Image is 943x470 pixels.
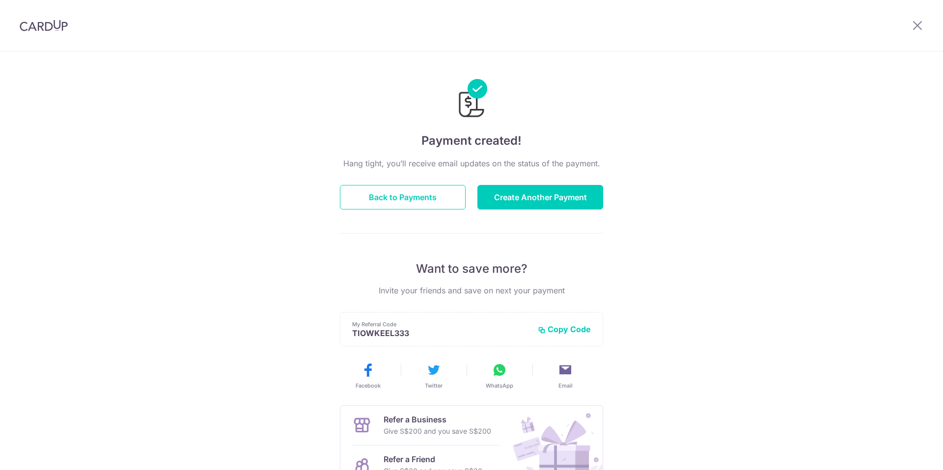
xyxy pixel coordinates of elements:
[20,20,68,31] img: CardUp
[384,414,491,425] p: Refer a Business
[471,362,528,390] button: WhatsApp
[340,132,603,150] h4: Payment created!
[352,320,530,328] p: My Referral Code
[356,382,381,390] span: Facebook
[340,261,603,277] p: Want to save more?
[536,362,594,390] button: Email
[340,185,466,209] button: Back to Payments
[405,362,463,390] button: Twitter
[477,185,603,209] button: Create Another Payment
[384,453,482,465] p: Refer a Friend
[340,285,603,296] p: Invite your friends and save on next your payment
[352,328,530,338] p: TIOWKEEL333
[425,382,443,390] span: Twitter
[558,382,573,390] span: Email
[456,79,487,120] img: Payments
[340,157,603,169] p: Hang tight, you’ll receive email updates on the status of the payment.
[538,324,591,334] button: Copy Code
[384,425,491,437] p: Give S$200 and you save S$200
[339,362,397,390] button: Facebook
[486,382,513,390] span: WhatsApp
